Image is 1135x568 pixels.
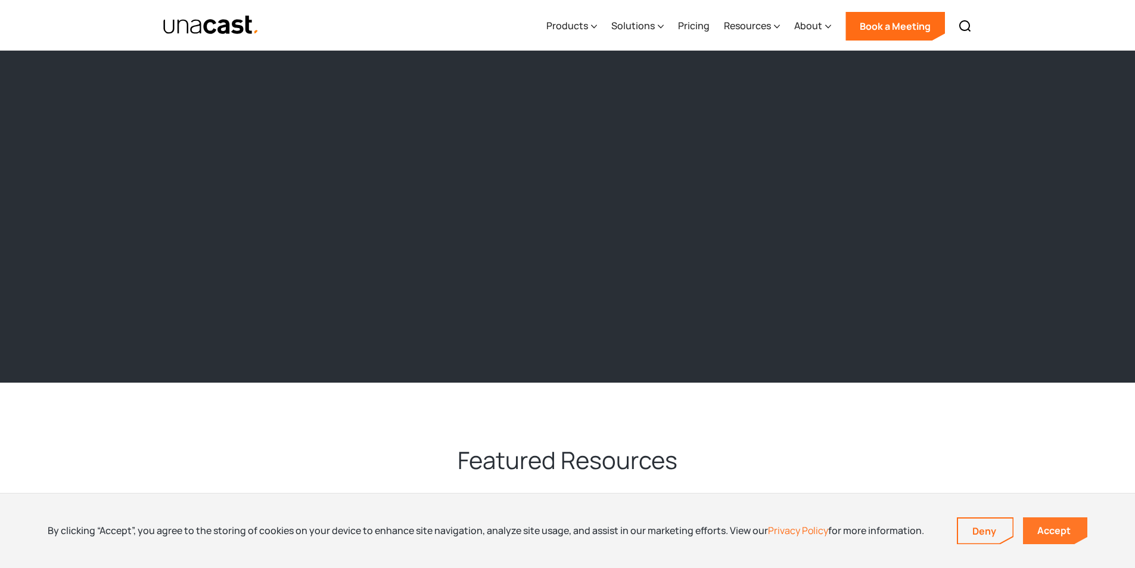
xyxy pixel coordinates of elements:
a: Pricing [678,2,710,51]
h2: Featured Resources [458,430,677,476]
a: Privacy Policy [768,524,828,537]
div: Solutions [611,2,664,51]
div: Products [546,18,588,33]
a: Accept [1023,517,1087,544]
div: Resources [724,2,780,51]
a: Book a Meeting [845,12,945,41]
img: Unacast text logo [163,15,260,36]
div: Resources [724,18,771,33]
div: Products [546,2,597,51]
div: About [794,18,822,33]
a: home [163,15,260,36]
a: Deny [958,519,1013,544]
div: Solutions [611,18,655,33]
img: Search icon [958,19,972,33]
div: About [794,2,831,51]
div: By clicking “Accept”, you agree to the storing of cookies on your device to enhance site navigati... [48,524,924,537]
